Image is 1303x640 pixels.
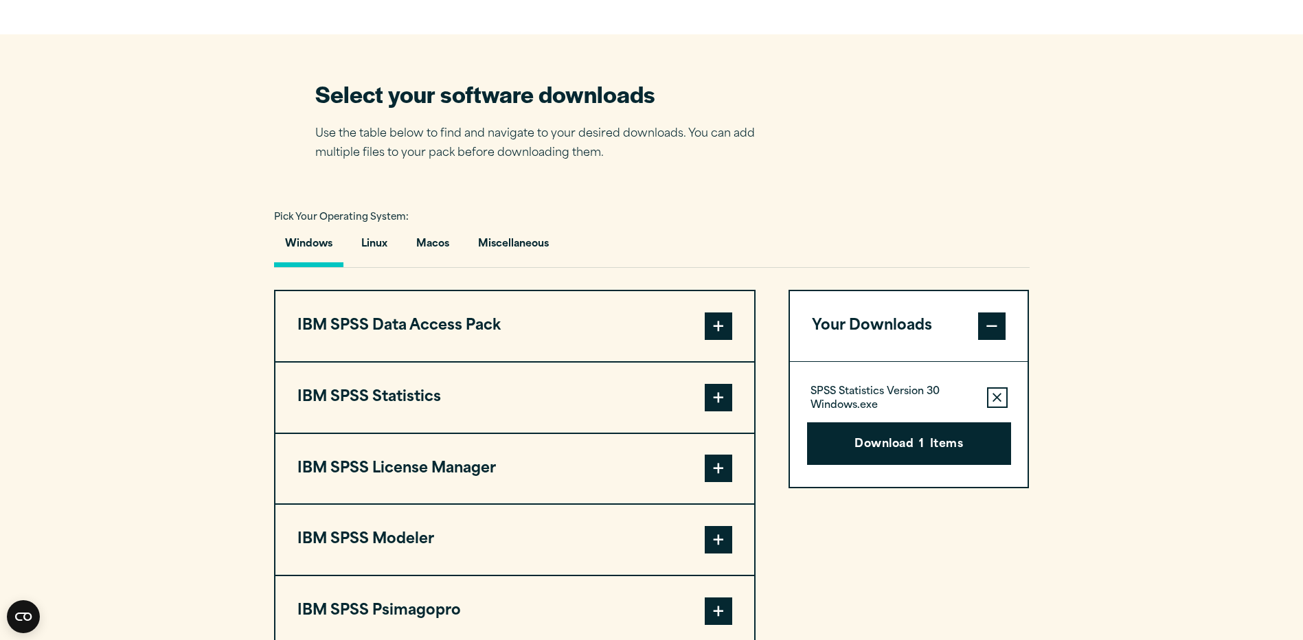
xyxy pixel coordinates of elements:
[275,363,754,433] button: IBM SPSS Statistics
[315,124,775,164] p: Use the table below to find and navigate to your desired downloads. You can add multiple files to...
[315,78,775,109] h2: Select your software downloads
[405,228,460,267] button: Macos
[274,228,343,267] button: Windows
[790,291,1028,361] button: Your Downloads
[350,228,398,267] button: Linux
[7,600,40,633] button: Open CMP widget
[790,361,1028,487] div: Your Downloads
[275,434,754,504] button: IBM SPSS License Manager
[919,436,924,454] span: 1
[811,385,976,413] p: SPSS Statistics Version 30 Windows.exe
[467,228,560,267] button: Miscellaneous
[807,422,1011,465] button: Download1Items
[274,213,409,222] span: Pick Your Operating System:
[275,505,754,575] button: IBM SPSS Modeler
[275,291,754,361] button: IBM SPSS Data Access Pack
